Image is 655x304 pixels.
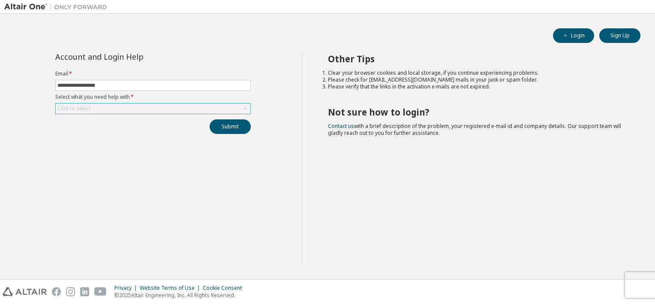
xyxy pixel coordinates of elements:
[94,287,107,296] img: youtube.svg
[203,285,247,292] div: Cookie Consent
[328,106,625,118] h2: Not sure how to login?
[553,28,594,43] button: Login
[114,285,140,292] div: Privacy
[55,70,251,77] label: Email
[328,122,621,137] span: with a brief description of the problem, your registered e-mail id and company details. Our suppo...
[3,287,47,296] img: altair_logo.svg
[210,119,251,134] button: Submit
[328,70,625,76] li: Clear your browser cookies and local storage, if you continue experiencing problems.
[80,287,89,296] img: linkedin.svg
[56,103,250,114] div: Click to select
[328,83,625,90] li: Please verify that the links in the activation e-mails are not expired.
[4,3,111,11] img: Altair One
[57,105,91,112] div: Click to select
[328,53,625,64] h2: Other Tips
[599,28,640,43] button: Sign Up
[114,292,247,299] p: © 2025 Altair Engineering, Inc. All Rights Reserved.
[328,122,354,130] a: Contact us
[140,285,203,292] div: Website Terms of Use
[52,287,61,296] img: facebook.svg
[328,76,625,83] li: Please check for [EMAIL_ADDRESS][DOMAIN_NAME] mails in your junk or spam folder.
[55,94,251,100] label: Select what you need help with
[66,287,75,296] img: instagram.svg
[55,53,212,60] div: Account and Login Help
